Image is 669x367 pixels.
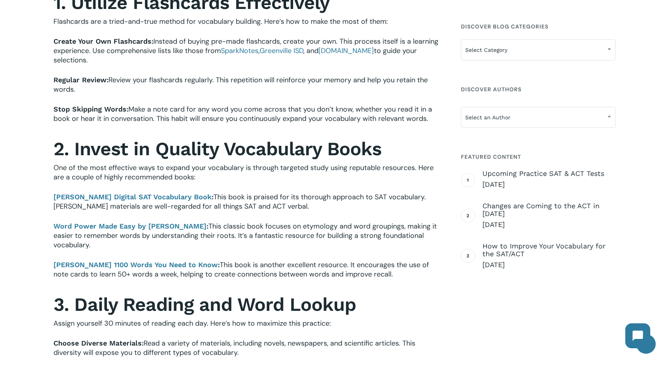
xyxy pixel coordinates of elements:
[482,170,616,189] a: Upcoming Practice SAT & ACT Tests [DATE]
[303,46,374,55] span: , and
[461,39,616,60] span: Select Category
[53,75,428,94] span: Review your flashcards regularly. This repetition will reinforce your memory and help you retain ...
[218,261,220,269] b: :
[53,76,109,84] b: Regular Review:
[260,46,303,55] a: Greenville ISD
[53,339,144,347] b: Choose Diverse Materials:
[53,105,432,123] span: Make a note card for any word you come across that you don’t know, whether you read it in a book ...
[53,37,153,45] b: Create Your Own Flashcards:
[482,202,616,218] span: Changes are Coming to the ACT in [DATE]
[53,138,381,160] strong: 2. Invest in Quality Vocabulary Books
[318,46,374,55] a: [DOMAIN_NAME]
[53,105,128,113] b: Stop Skipping Words:
[53,260,218,269] a: [PERSON_NAME] 1100 Words You Need to Know
[258,46,303,55] span: ,
[221,46,258,55] a: SparkNotes
[482,180,616,189] span: [DATE]
[53,222,437,250] span: This classic book focuses on etymology and word groupings, making it easier to remember words by ...
[53,260,429,279] span: This book is another excellent resource. It encourages the use of note cards to learn 50+ words a...
[53,192,426,211] span: This book is praised for its thorough approach to SAT vocabulary. [PERSON_NAME] materials are wel...
[212,193,214,201] b: :
[53,222,206,231] a: Word Power Made Easy by [PERSON_NAME]
[482,202,616,229] a: Changes are Coming to the ACT in [DATE] [DATE]
[53,222,206,230] b: Word Power Made Easy by [PERSON_NAME]
[53,293,356,316] strong: 3. Daily Reading and Word Lookup
[461,150,616,164] h4: Featured Content
[53,46,417,65] span: to guide your selections.
[482,170,616,177] span: Upcoming Practice SAT & ACT Tests
[53,192,212,202] a: [PERSON_NAME] Digital SAT Vocabulary Book
[461,42,615,58] span: Select Category
[482,260,616,269] span: [DATE]
[53,163,434,182] span: One of the most effective ways to expand your vocabulary is through targeted study using reputabl...
[461,109,615,126] span: Select an Author
[53,193,212,201] b: [PERSON_NAME] Digital SAT Vocabulary Book
[53,339,415,357] span: Read a variety of materials, including novels, newspapers, and scientific articles. This diversit...
[53,261,218,269] b: [PERSON_NAME] 1100 Words You Need to Know
[461,107,616,128] span: Select an Author
[53,17,388,26] span: Flashcards are a tried-and-true method for vocabulary building. Here’s how to make the most of them:
[53,37,438,55] span: Instead of buying pre-made flashcards, create your own. This process itself is a learning experie...
[461,20,616,34] h4: Discover Blog Categories
[482,220,616,229] span: [DATE]
[482,242,616,258] span: How to Improve Your Vocabulary for the SAT/ACT
[206,222,208,230] b: :
[461,82,616,96] h4: Discover Authors
[617,316,658,356] iframe: Chatbot
[482,242,616,269] a: How to Improve Your Vocabulary for the SAT/ACT [DATE]
[53,319,331,328] span: Assign yourself 30 minutes of reading each day. Here’s how to maximize this practice:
